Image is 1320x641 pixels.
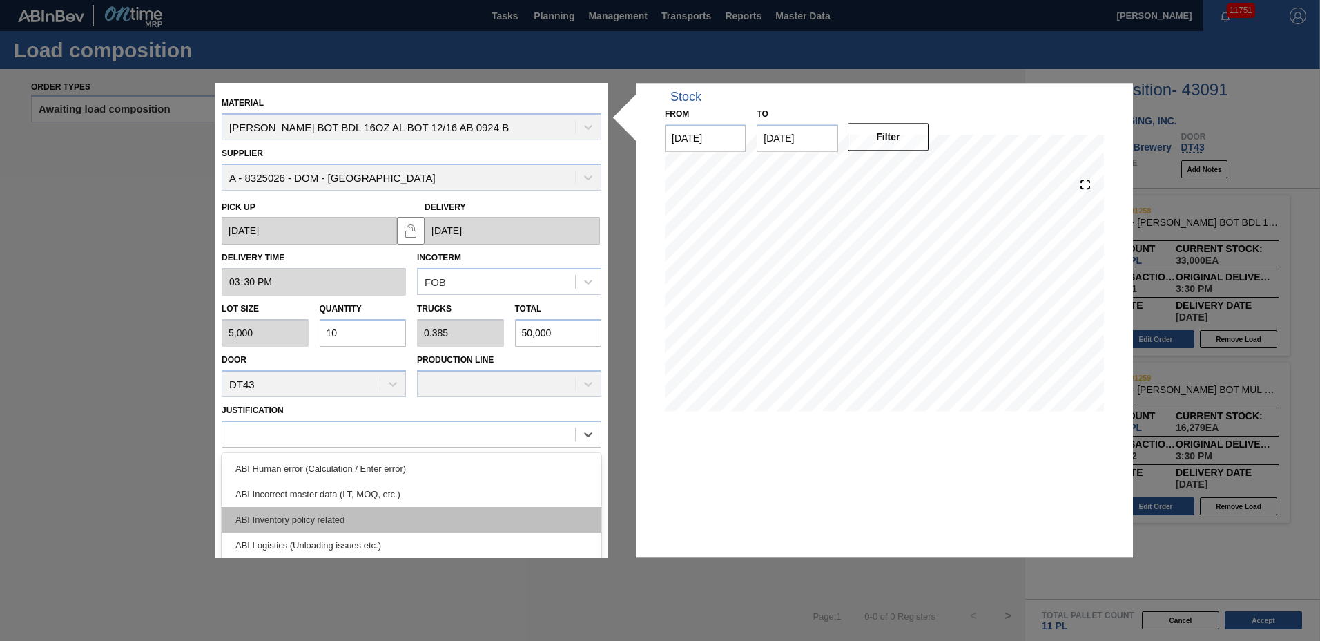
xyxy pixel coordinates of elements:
[402,222,419,239] img: locked
[222,451,601,471] label: Comments
[848,123,929,151] button: Filter
[425,276,446,288] div: FOB
[515,305,542,314] label: Total
[397,217,425,245] button: locked
[417,355,494,365] label: Production Line
[222,149,263,158] label: Supplier
[670,90,701,104] div: Stock
[222,249,406,269] label: Delivery Time
[222,507,601,533] div: ABI Inventory policy related
[222,98,264,108] label: Material
[222,405,284,415] label: Justification
[665,109,689,119] label: From
[757,109,768,119] label: to
[417,253,461,263] label: Incoterm
[222,533,601,558] div: ABI Logistics (Unloading issues etc.)
[425,218,600,245] input: mm/dd/yyyy
[222,456,601,481] div: ABI Human error (Calculation / Enter error)
[665,124,746,152] input: mm/dd/yyyy
[417,305,452,314] label: Trucks
[222,481,601,507] div: ABI Incorrect master data (LT, MOQ, etc.)
[425,202,466,212] label: Delivery
[757,124,837,152] input: mm/dd/yyyy
[222,218,397,245] input: mm/dd/yyyy
[222,300,309,320] label: Lot size
[222,202,255,212] label: Pick up
[320,305,362,314] label: Quantity
[222,355,246,365] label: Door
